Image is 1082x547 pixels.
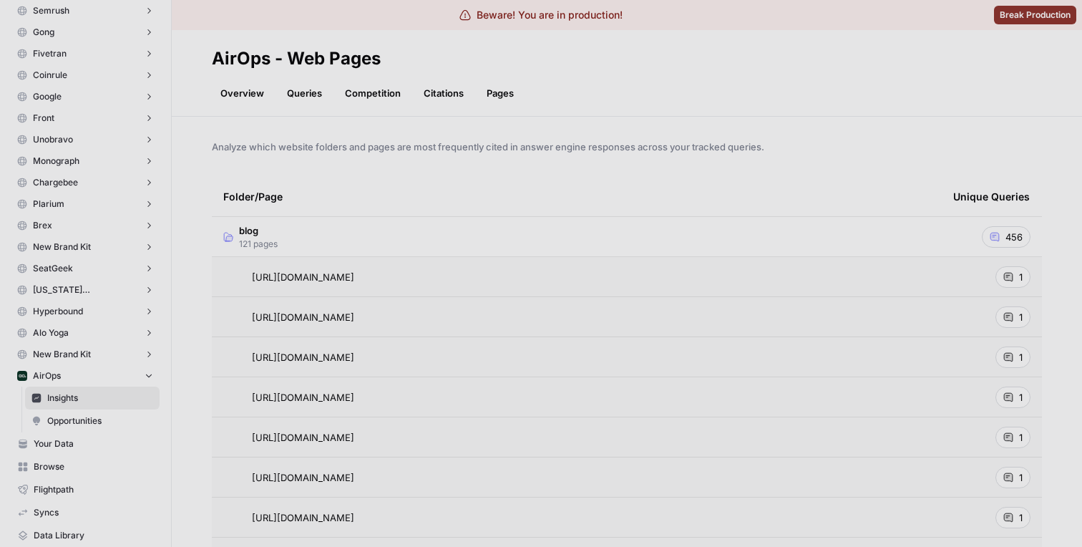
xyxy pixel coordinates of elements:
[11,129,160,150] button: Unobravo
[1019,510,1023,525] span: 1
[33,133,73,146] span: Unobravo
[459,8,623,22] div: Beware! You are in production!
[1005,230,1023,244] span: 456
[239,238,278,251] span: 121 pages
[223,177,930,216] div: Folder/Page
[11,193,160,215] button: Plarium
[252,510,354,525] span: [URL][DOMAIN_NAME]
[11,215,160,236] button: Brex
[11,365,160,387] button: AirOps
[33,241,91,253] span: New Brand Kit
[1019,310,1023,324] span: 1
[25,410,160,432] a: Opportunities
[252,310,354,324] span: [URL][DOMAIN_NAME]
[278,82,331,105] a: Queries
[33,176,78,189] span: Chargebee
[11,21,160,43] button: Gong
[11,501,160,524] a: Syncs
[239,223,278,238] span: blog
[33,47,67,60] span: Fivetran
[11,432,160,455] a: Your Data
[1019,390,1023,405] span: 1
[11,236,160,258] button: New Brand Kit
[212,82,273,105] a: Overview
[33,262,73,275] span: SeatGeek
[33,219,52,232] span: Brex
[33,4,69,17] span: Semrush
[11,172,160,193] button: Chargebee
[17,371,27,381] img: yjux4x3lwinlft1ym4yif8lrli78
[33,284,138,296] span: [US_STATE][GEOGRAPHIC_DATA]
[1019,470,1023,485] span: 1
[33,198,64,210] span: Plarium
[34,437,153,450] span: Your Data
[1019,270,1023,284] span: 1
[34,483,153,496] span: Flightpath
[252,270,354,284] span: [URL][DOMAIN_NAME]
[11,344,160,365] button: New Brand Kit
[11,279,160,301] button: [US_STATE][GEOGRAPHIC_DATA]
[1019,430,1023,445] span: 1
[11,150,160,172] button: Monograph
[33,69,67,82] span: Coinrule
[1000,9,1071,21] span: Break Production
[33,326,69,339] span: Alo Yoga
[415,82,472,105] a: Citations
[252,350,354,364] span: [URL][DOMAIN_NAME]
[25,387,160,410] a: Insights
[47,415,153,427] span: Opportunities
[34,506,153,519] span: Syncs
[478,82,522,105] a: Pages
[33,112,54,125] span: Front
[33,90,62,103] span: Google
[212,140,1042,154] span: Analyze which website folders and pages are most frequently cited in answer engine responses acro...
[11,524,160,547] a: Data Library
[33,305,83,318] span: Hyperbound
[336,82,409,105] a: Competition
[11,86,160,107] button: Google
[33,348,91,361] span: New Brand Kit
[11,455,160,478] a: Browse
[1019,350,1023,364] span: 1
[252,430,354,445] span: [URL][DOMAIN_NAME]
[34,460,153,473] span: Browse
[252,390,354,405] span: [URL][DOMAIN_NAME]
[11,301,160,322] button: Hyperbound
[11,64,160,86] button: Coinrule
[33,26,54,39] span: Gong
[994,6,1076,24] button: Break Production
[11,107,160,129] button: Front
[11,322,160,344] button: Alo Yoga
[212,47,381,70] div: AirOps - Web Pages
[33,155,79,168] span: Monograph
[953,177,1030,216] div: Unique Queries
[252,470,354,485] span: [URL][DOMAIN_NAME]
[11,478,160,501] a: Flightpath
[33,369,61,382] span: AirOps
[11,258,160,279] button: SeatGeek
[47,392,153,405] span: Insights
[34,529,153,542] span: Data Library
[11,43,160,64] button: Fivetran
